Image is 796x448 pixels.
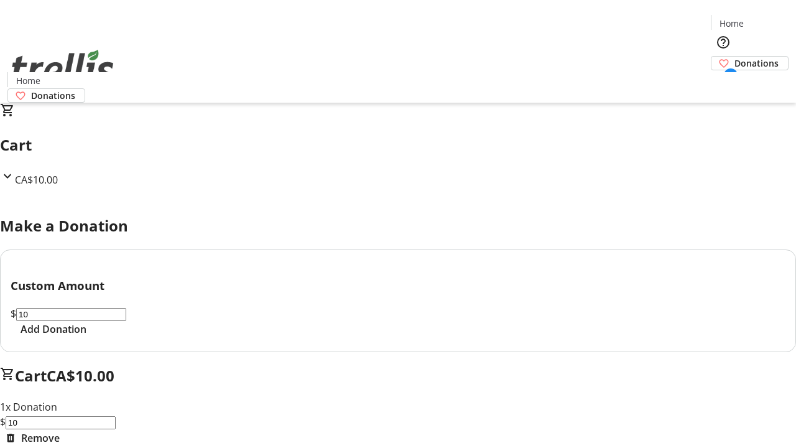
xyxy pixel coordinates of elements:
span: Remove [21,431,60,446]
span: Donations [734,57,779,70]
span: Home [720,17,744,30]
input: Donation Amount [6,416,116,429]
span: $ [11,307,16,320]
h3: Custom Amount [11,277,785,294]
button: Cart [711,70,736,95]
img: Orient E2E Organization O5ZiHww0Ef's Logo [7,36,118,98]
a: Home [8,74,48,87]
a: Donations [7,88,85,103]
button: Help [711,30,736,55]
span: Home [16,74,40,87]
a: Donations [711,56,789,70]
input: Donation Amount [16,308,126,321]
a: Home [711,17,751,30]
button: Add Donation [11,322,96,337]
span: CA$10.00 [47,365,114,386]
span: CA$10.00 [15,173,58,187]
span: Donations [31,89,75,102]
span: Add Donation [21,322,86,337]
